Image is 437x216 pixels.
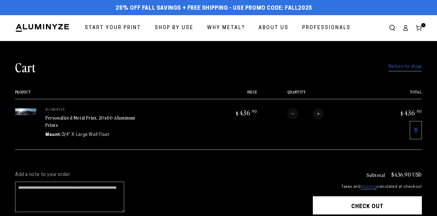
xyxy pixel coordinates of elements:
th: Product [15,90,205,99]
p: $436.90 USD [391,172,422,177]
a: Start Your Print [80,20,146,36]
h1: Cart [15,59,36,75]
th: Price [205,90,257,99]
a: Personalized Metal Print, 20x60 Aluminum Prints [45,114,135,129]
input: Quantity for Personalized Metal Print, 20x60 Aluminum Prints [298,108,313,119]
a: shipping [360,185,377,189]
dt: Mount: [45,132,62,138]
label: Add a note to your order [15,172,301,178]
span: 1 [422,23,424,27]
a: Why Metal? [203,20,250,36]
th: Total [369,90,422,99]
span: Why Metal? [207,24,245,32]
span: About Us [259,24,289,32]
bdi: 436 [235,108,257,117]
button: Check out [313,196,422,214]
a: Professionals [298,20,355,36]
a: About Us [254,20,293,36]
a: Shop By Use [150,20,198,36]
span: 25% off FALL Savings + Free Shipping - Use Promo Code: FALL2025 [116,5,312,12]
small: Taxes and calculated at checkout [313,184,422,190]
span: Professionals [302,24,351,32]
img: Aluminyze [15,23,70,32]
img: 20"x60" Panoramic White Glossy Aluminyzed Photo [15,108,36,115]
span: Shop By Use [155,24,194,32]
summary: Search our site [386,21,399,35]
bdi: 436 [400,108,422,117]
a: Remove 20"x60" Panoramic White Glossy Aluminyzed Photo [410,121,422,139]
h3: Subtotal [366,172,385,177]
span: Start Your Print [85,24,141,32]
sup: .90 [415,109,422,114]
sup: .90 [251,109,257,114]
span: $ [236,110,239,116]
p: aluminyze [45,108,136,112]
dd: 3/4" X-Large Wall Float [62,132,110,138]
th: Quantity [257,90,369,99]
span: $ [401,110,403,116]
a: Return to shop [389,62,422,71]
